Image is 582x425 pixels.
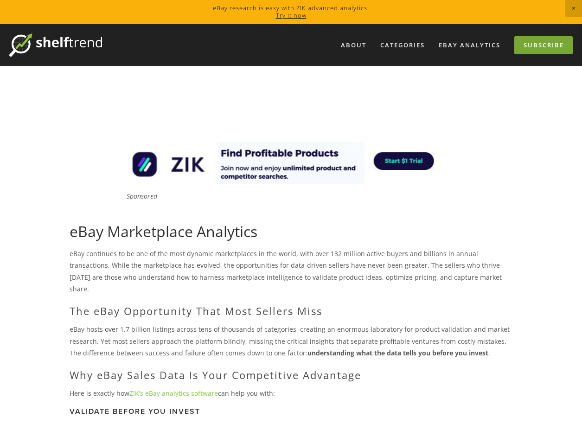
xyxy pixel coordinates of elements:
a: eBay Analytics [433,38,506,53]
div: Categories [374,38,431,53]
a: Subscribe [514,36,573,54]
a: Try it now [276,11,307,19]
p: Here is exactly how can help you with: [70,387,513,399]
p: eBay continues to be one of the most dynamic marketplaces in the world, with over 132 million act... [70,248,513,295]
strong: understanding what the data tells you before you invest [307,348,488,357]
em: Sponsored [127,192,157,200]
a: ZIK’s eBay analytics software [129,389,218,398]
a: About [335,38,372,53]
h1: eBay Marketplace Analytics [70,223,513,240]
img: ShelfTrend [9,33,102,57]
h2: The eBay Opportunity That Most Sellers Miss [70,305,513,317]
h3: Validate Before You Invest [70,407,513,416]
h2: Why eBay Sales Data Is Your Competitive Advantage [70,369,513,381]
p: eBay hosts over 1.7 billion listings across tens of thousands of categories, creating an enormous... [70,323,513,359]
